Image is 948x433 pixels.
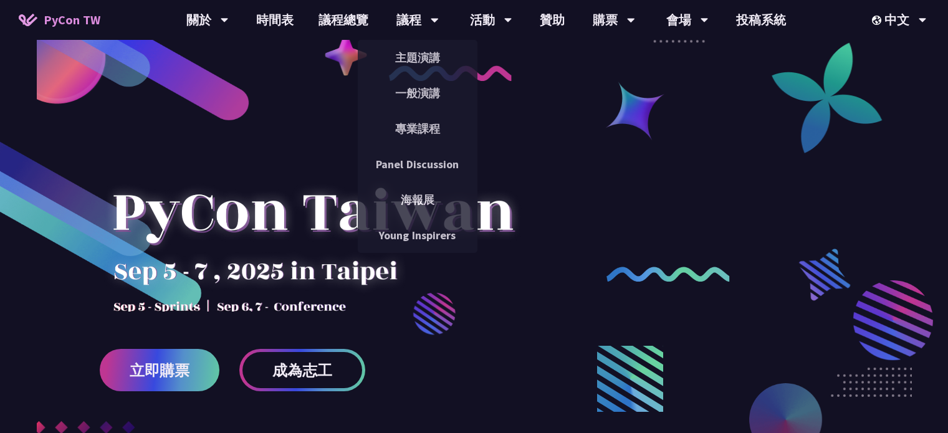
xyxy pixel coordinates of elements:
a: 專業課程 [358,114,477,143]
a: 一般演講 [358,79,477,108]
span: 立即購票 [130,363,189,378]
a: 立即購票 [100,349,219,391]
img: Home icon of PyCon TW 2025 [19,14,37,26]
a: Young Inspirers [358,221,477,250]
a: Panel Discussion [358,150,477,179]
span: 成為志工 [272,363,332,378]
img: curly-2.e802c9f.png [606,267,730,282]
img: Locale Icon [872,16,884,25]
a: 海報展 [358,185,477,214]
a: 主題演講 [358,43,477,72]
a: 成為志工 [239,349,365,391]
a: PyCon TW [6,4,113,36]
span: PyCon TW [44,11,100,29]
